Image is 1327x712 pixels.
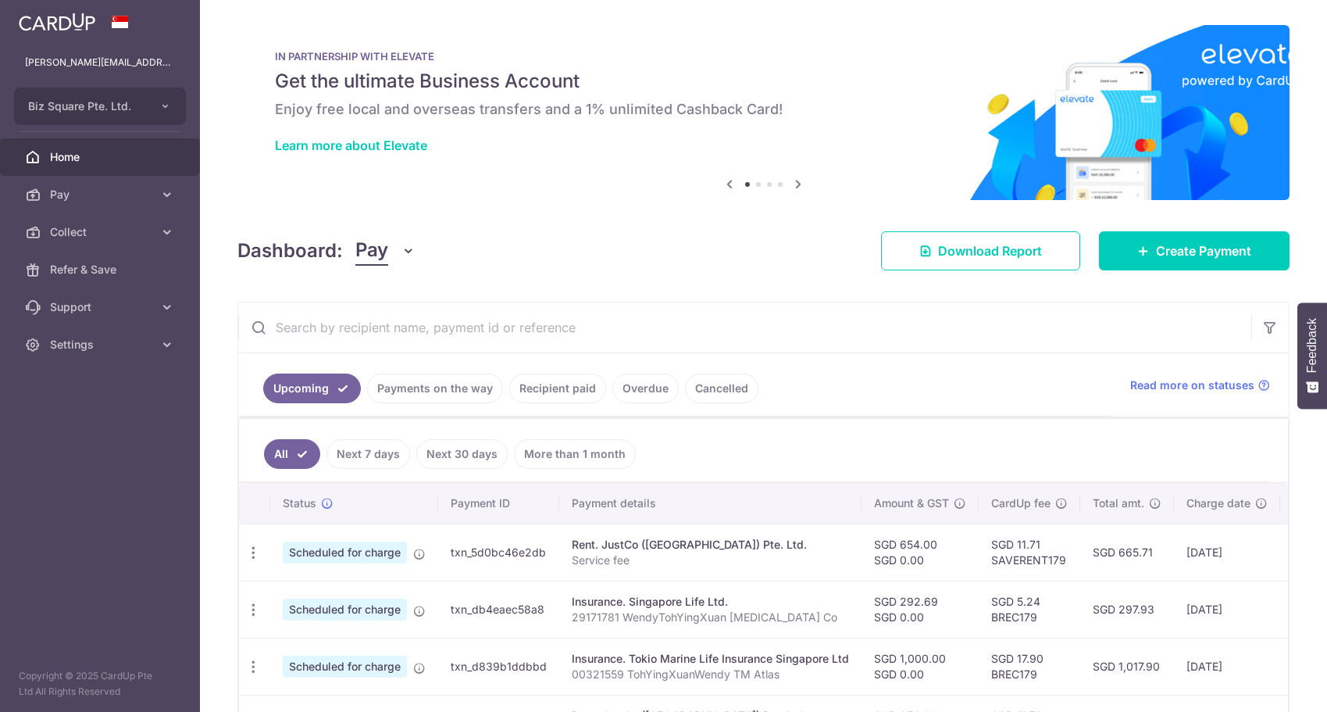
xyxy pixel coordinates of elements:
td: txn_d839b1ddbbd [438,638,559,695]
span: Biz Square Pte. Ltd. [28,98,144,114]
span: Feedback [1305,318,1319,373]
a: More than 1 month [514,439,636,469]
a: Cancelled [685,374,758,403]
input: Search by recipient name, payment id or reference [238,302,1251,352]
th: Payment details [559,483,861,524]
td: [DATE] [1174,638,1280,695]
span: Amount & GST [874,496,949,511]
span: Support [50,299,153,315]
span: Total amt. [1093,496,1144,511]
a: Overdue [612,374,679,403]
span: CardUp fee [991,496,1051,511]
td: SGD 297.93 [1080,581,1174,638]
span: Charge date [1186,496,1250,511]
a: Upcoming [263,374,361,403]
a: Download Report [881,231,1080,270]
p: IN PARTNERSHIP WITH ELEVATE [275,50,1252,63]
td: SGD 1,017.90 [1080,638,1174,695]
td: txn_5d0bc46e2db [438,524,559,581]
span: Scheduled for charge [283,542,407,564]
td: SGD 654.00 SGD 0.00 [861,524,979,581]
div: Rent. JustCo ([GEOGRAPHIC_DATA]) Pte. Ltd. [572,537,849,553]
p: 00321559 TohYingXuanWendy TM Atlas [572,667,849,682]
img: CardUp [19,13,95,31]
h6: Enjoy free local and overseas transfers and a 1% unlimited Cashback Card! [275,100,1252,119]
td: txn_db4eaec58a8 [438,581,559,638]
h5: Get the ultimate Business Account [275,69,1252,94]
div: Insurance. Singapore Life Ltd. [572,594,849,610]
td: [DATE] [1174,581,1280,638]
span: Scheduled for charge [283,656,407,678]
th: Payment ID [438,483,559,524]
div: Insurance. Tokio Marine Life Insurance Singapore Ltd [572,651,849,667]
span: Pay [355,236,388,266]
span: Pay [50,187,153,202]
a: Learn more about Elevate [275,138,427,153]
span: Read more on statuses [1130,377,1254,393]
a: Read more on statuses [1130,377,1270,393]
a: All [264,439,320,469]
span: Settings [50,337,153,352]
span: Refer & Save [50,262,153,277]
td: SGD 292.69 SGD 0.00 [861,581,979,638]
td: SGD 1,000.00 SGD 0.00 [861,638,979,695]
p: [PERSON_NAME][EMAIL_ADDRESS][DOMAIN_NAME] [25,55,175,70]
span: Create Payment [1156,242,1251,260]
button: Pay [355,236,416,266]
span: Collect [50,224,153,240]
td: SGD 5.24 BREC179 [979,581,1080,638]
h4: Dashboard: [237,237,343,265]
td: [DATE] [1174,524,1280,581]
p: Service fee [572,553,849,568]
td: SGD 11.71 SAVERENT179 [979,524,1080,581]
button: Biz Square Pte. Ltd. [14,88,186,125]
span: Download Report [938,242,1042,260]
span: Status [283,496,316,511]
a: Next 30 days [416,439,508,469]
img: Renovation banner [237,25,1290,200]
a: Recipient paid [509,374,606,403]
td: SGD 665.71 [1080,524,1174,581]
a: Payments on the way [367,374,503,403]
p: 29171781 WendyTohYingXuan [MEDICAL_DATA] Co [572,610,849,625]
button: Feedback - Show survey [1297,302,1327,409]
a: Next 7 days [326,439,410,469]
span: Home [50,149,153,165]
span: Scheduled for charge [283,599,407,621]
a: Create Payment [1099,231,1290,270]
td: SGD 17.90 BREC179 [979,638,1080,695]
